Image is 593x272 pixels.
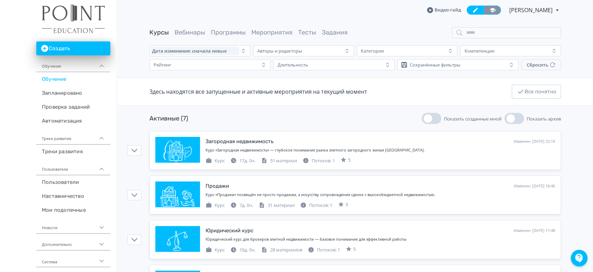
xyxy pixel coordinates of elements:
span: Показать созданные мной [444,116,502,122]
span: 0ч. [247,202,253,208]
button: Сохранённые фильтры [397,59,518,70]
span: Татьяна Мальцева [509,6,554,14]
div: Длительность [277,62,308,68]
a: Треки развития [36,145,110,158]
div: Курс «Загородная недвижимость» — глубокое понимание рынка элитного загородного жилья Подмосковья. [206,147,555,153]
div: 31 материал [259,202,295,209]
a: Задания [322,29,348,36]
a: Проверка заданий [36,100,110,114]
a: Вебинары [175,29,205,36]
span: Дата изменения: сначала новые [152,48,227,54]
div: 51 материал [261,157,297,164]
div: Обучение [36,55,110,72]
div: 28 материалов [261,247,302,254]
div: Изменен: [DATE] 17:48 [514,228,555,234]
button: Дата изменения: сначала новые [149,45,250,56]
button: Компетенции [460,45,561,56]
img: https://files.teachbase.ru/system/account/58038/logo/medium-97ce4804649a7c623cb39ef927fe1cc2.png [42,4,105,33]
span: 5 [353,246,356,253]
div: Треки развития [36,128,110,145]
div: Курс «Продажи» посвящён не просто продажам, а искусству сопровождения сделок с высокобюджетной не... [206,192,555,198]
span: 5 [346,201,348,208]
div: Система [36,250,110,267]
a: Мои подопечные [36,203,110,217]
a: Наставничество [36,189,110,203]
div: Курс [206,202,225,209]
button: Все понятно [512,85,561,99]
a: Курсы [149,29,169,36]
span: Показать архив [527,116,561,122]
div: Потоков: 1 [303,157,335,164]
div: Рейтинг [154,62,171,68]
div: Потоков: 1 [308,247,340,254]
div: Юридический курс для брокеров элитной недвижимости — базовое понимание для эффективной работы [206,236,555,242]
div: Сохранённые фильтры [410,62,460,68]
button: Длительность [273,59,394,70]
div: Здесь находятся все запущенные и активные мероприятия на текущий момент [149,87,367,96]
div: Компетенции [464,48,494,54]
div: Пользователи [36,158,110,175]
a: Запланировано [36,86,110,100]
div: Курс [206,247,225,254]
span: 0ч. [249,157,255,164]
button: Рейтинг [149,59,270,70]
a: Мероприятия [251,29,292,36]
div: Авторы и редакторы [257,48,302,54]
div: Продажи [206,182,229,190]
span: 0ч. [249,247,255,253]
div: Изменен: [DATE] 22:19 [514,139,555,145]
div: Загородная недвижимость [206,138,274,146]
div: Курс [206,157,225,164]
a: Автоматизация [36,114,110,128]
span: 10д. [239,247,248,253]
span: 7д. [239,202,245,208]
span: 5 [348,157,350,164]
button: Сбросить [521,59,561,70]
button: Создать [36,41,110,55]
div: Потоков: 1 [300,202,332,209]
a: Программы [211,29,246,36]
span: 17д. [239,157,248,164]
a: Обучение [36,72,110,86]
a: Видео-гайд [427,7,461,14]
div: Новости [36,217,110,234]
div: Категории [361,48,384,54]
div: Активные (7) [149,114,188,123]
button: Категории [357,45,458,56]
button: Авторы и редакторы [253,45,354,56]
a: Тесты [298,29,316,36]
a: Пользователи [36,175,110,189]
div: Юридический курс [206,227,253,235]
div: Дополнительно [36,234,110,250]
div: Изменен: [DATE] 16:46 [514,183,555,189]
a: Переключиться в режим ученика [484,6,501,15]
